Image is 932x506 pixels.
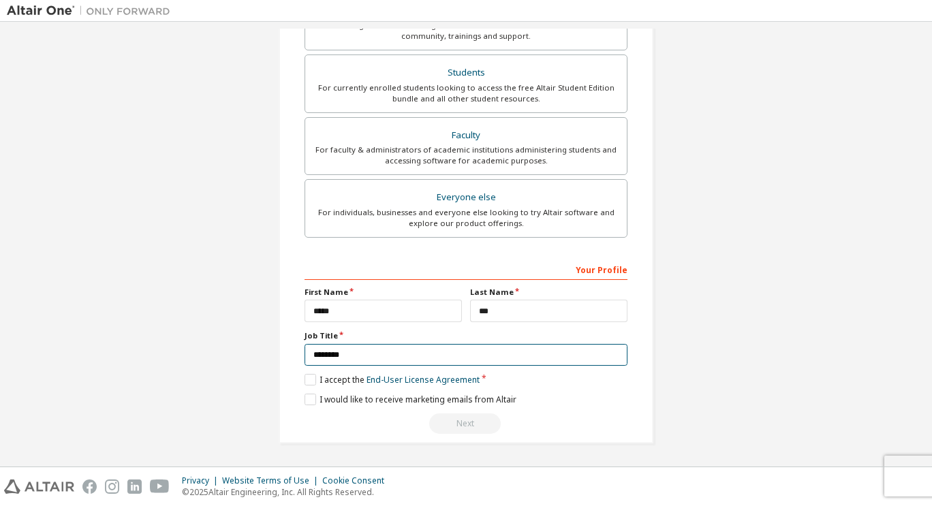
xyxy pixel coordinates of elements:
[313,20,619,42] div: For existing customers looking to access software downloads, HPC resources, community, trainings ...
[7,4,177,18] img: Altair One
[367,374,480,385] a: End-User License Agreement
[182,475,222,486] div: Privacy
[4,479,74,494] img: altair_logo.svg
[82,479,97,494] img: facebook.svg
[105,479,119,494] img: instagram.svg
[305,258,627,280] div: Your Profile
[182,486,392,498] p: © 2025 Altair Engineering, Inc. All Rights Reserved.
[313,63,619,82] div: Students
[150,479,170,494] img: youtube.svg
[222,475,322,486] div: Website Terms of Use
[322,475,392,486] div: Cookie Consent
[305,394,516,405] label: I would like to receive marketing emails from Altair
[305,413,627,434] div: Read and acccept EULA to continue
[470,287,627,298] label: Last Name
[313,188,619,207] div: Everyone else
[313,144,619,166] div: For faculty & administrators of academic institutions administering students and accessing softwa...
[127,479,142,494] img: linkedin.svg
[305,330,627,341] label: Job Title
[305,287,462,298] label: First Name
[313,207,619,229] div: For individuals, businesses and everyone else looking to try Altair software and explore our prod...
[313,82,619,104] div: For currently enrolled students looking to access the free Altair Student Edition bundle and all ...
[305,374,480,385] label: I accept the
[313,126,619,145] div: Faculty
